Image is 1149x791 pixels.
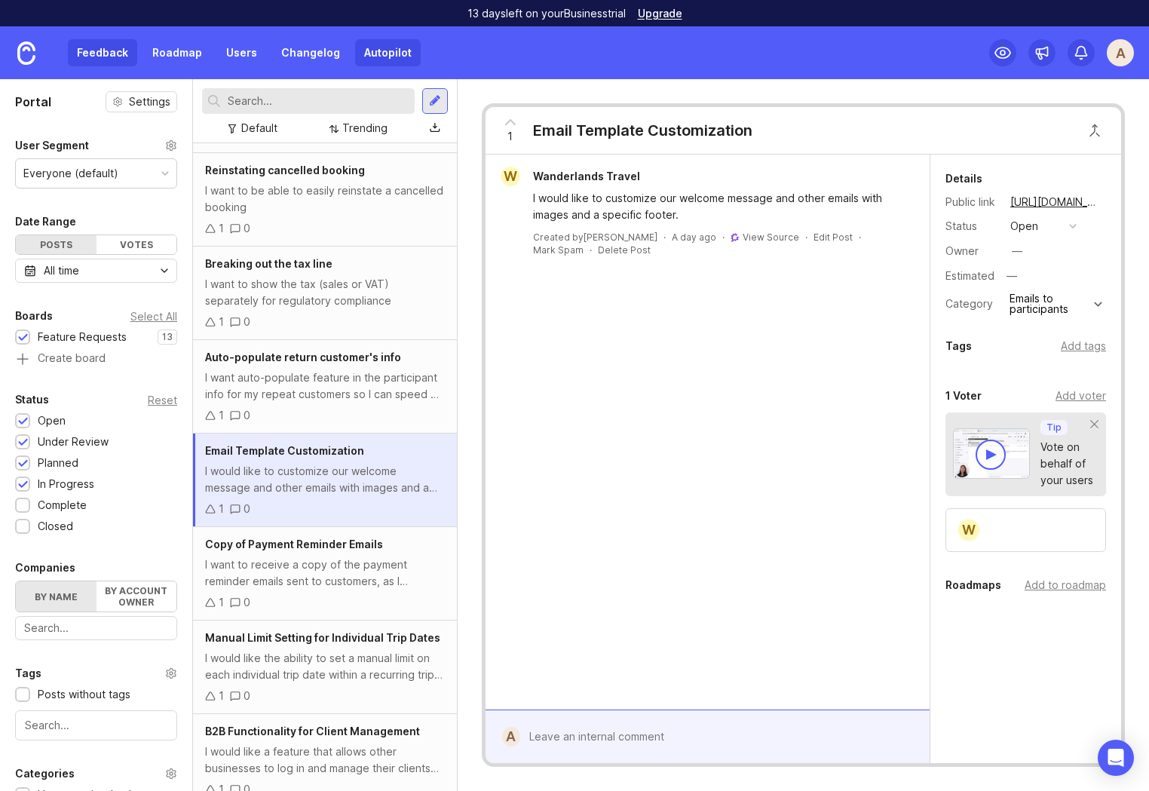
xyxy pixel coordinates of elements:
div: Companies [15,559,75,577]
div: · [805,231,807,244]
div: Categories [15,765,75,783]
div: 0 [244,314,250,330]
div: Boards [15,307,53,325]
div: 0 [244,407,250,424]
span: Breaking out the tax line [205,257,332,270]
div: Public link [945,194,998,210]
label: By account owner [97,581,177,612]
div: Open Intercom Messenger [1098,740,1134,776]
div: Everyone (default) [23,165,118,182]
div: 1 [219,220,224,237]
div: Date Range [15,213,76,231]
a: Roadmap [143,39,211,66]
span: Settings [129,94,170,109]
div: I want to be able to easily reinstate a cancelled booking [205,182,445,216]
img: gong [731,233,740,242]
a: Reinstating cancelled bookingI want to be able to easily reinstate a cancelled booking10 [193,153,457,247]
div: Closed [38,518,73,535]
a: Users [217,39,266,66]
a: Email Template CustomizationI would like to customize our welcome message and other emails with i... [193,434,457,527]
div: Trending [342,120,388,136]
div: Status [15,391,49,409]
span: Reinstating cancelled booking [205,164,365,176]
img: video-thumbnail-vote-d41b83416815613422e2ca741bf692cc.jpg [953,428,1030,479]
div: Estimated [945,271,994,281]
a: A day ago [672,231,716,244]
div: Status [945,218,998,235]
button: Close button [1080,115,1110,146]
div: Reset [148,396,177,404]
div: Roadmaps [945,576,1001,594]
div: 1 [219,688,224,704]
div: Add to roadmap [1025,577,1106,593]
div: 0 [244,220,250,237]
div: I would like to customize our welcome message and other emails with images and a specific footer. [205,463,445,496]
div: Default [241,120,277,136]
div: 0 [244,594,250,611]
p: 13 [162,331,173,343]
div: Select All [130,312,177,320]
p: 13 days left on your Business trial [467,6,626,21]
div: Complete [38,497,87,514]
div: Tags [15,664,41,682]
div: Details [945,170,982,188]
a: WWanderlands Travel [492,167,652,186]
svg: toggle icon [152,265,176,277]
p: Tip [1046,422,1062,434]
div: Add voter [1056,388,1106,404]
div: W [501,167,520,186]
a: [URL][DOMAIN_NAME] [1006,192,1106,212]
div: Created by [PERSON_NAME] [533,231,657,244]
div: — [1002,266,1022,286]
a: Changelog [272,39,349,66]
h1: Portal [15,93,51,111]
a: Manual Limit Setting for Individual Trip DatesI would like the ability to set a manual limit on e... [193,621,457,714]
div: Owner [945,243,998,259]
div: Votes [97,235,177,254]
a: Breaking out the tax lineI want to show the tax (sales or VAT) separately for regulatory complian... [193,247,457,340]
div: Posts without tags [38,686,130,703]
div: Open [38,412,66,429]
div: · [590,244,592,256]
div: Feature Requests [38,329,127,345]
div: open [1010,218,1038,235]
div: — [1012,243,1022,259]
a: Autopilot [355,39,421,66]
input: Search... [228,93,409,109]
div: All time [44,262,79,279]
div: 1 [219,407,224,424]
div: · [859,231,861,244]
div: Planned [38,455,78,471]
span: Manual Limit Setting for Individual Trip Dates [205,631,440,644]
a: Create board [15,353,177,366]
div: Add tags [1061,338,1106,354]
div: I want to receive a copy of the payment reminder emails sent to customers, as I currently do not ... [205,556,445,590]
div: 1 [219,594,224,611]
button: Settings [106,91,177,112]
div: User Segment [15,136,89,155]
div: I want to show the tax (sales or VAT) separately for regulatory compliance [205,276,445,309]
div: Category [945,296,998,312]
div: Posts [16,235,97,254]
a: Upgrade [638,8,682,19]
span: Auto-populate return customer's info [205,351,401,363]
input: Search... [25,717,167,734]
div: A [502,727,521,747]
span: Copy of Payment Reminder Emails [205,538,383,550]
div: · [722,231,725,244]
div: 1 Voter [945,387,982,405]
div: 0 [244,688,250,704]
img: Canny Home [17,41,35,65]
div: Under Review [38,434,109,450]
div: I want auto-populate feature in the participant info for my repeat customers so I can speed up th... [205,369,445,403]
div: Tags [945,337,972,355]
div: W [957,518,981,542]
div: 1 [219,501,224,517]
a: View Source [743,231,799,243]
div: Edit Post [813,231,853,244]
button: A [1107,39,1134,66]
input: Search... [24,620,168,636]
